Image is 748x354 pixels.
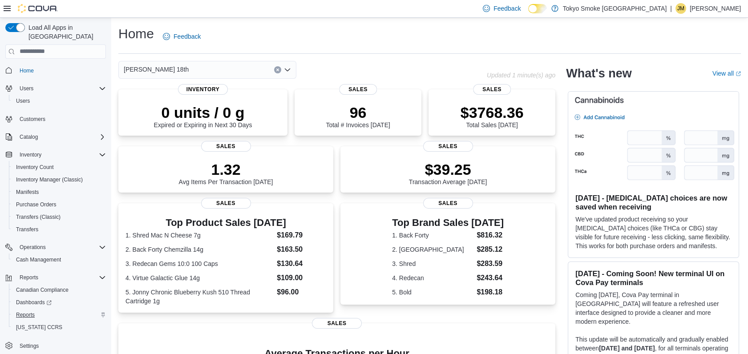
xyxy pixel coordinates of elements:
a: Cash Management [12,254,65,265]
button: Transfers (Classic) [9,211,109,223]
span: Inventory [16,149,106,160]
span: Users [20,85,33,92]
button: Cash Management [9,253,109,266]
span: Transfers (Classic) [12,212,106,222]
h3: Top Product Sales [DATE] [125,217,326,228]
img: Cova [18,4,58,13]
strong: [DATE] and [DATE] [599,345,655,352]
button: Inventory Count [9,161,109,173]
button: Users [16,83,37,94]
span: Manifests [12,187,106,197]
dd: $816.32 [477,230,504,241]
a: Transfers [12,224,42,235]
span: Sales [473,84,511,95]
button: Operations [16,242,49,253]
span: Reports [12,310,106,320]
span: Feedback [174,32,201,41]
button: Settings [2,339,109,352]
dd: $283.59 [477,258,504,269]
button: Home [2,64,109,77]
span: Purchase Orders [12,199,106,210]
p: $3768.36 [461,104,524,121]
button: Inventory [2,149,109,161]
button: Users [9,95,109,107]
span: Dashboards [12,297,106,308]
p: Coming [DATE], Cova Pay terminal in [GEOGRAPHIC_DATA] will feature a refreshed user interface des... [575,290,732,326]
span: Inventory [178,84,228,95]
button: Operations [2,241,109,253]
span: Catalog [16,132,106,142]
h1: Home [118,25,154,43]
button: Customers [2,113,109,125]
div: Avg Items Per Transaction [DATE] [179,161,273,185]
dt: 4. Virtue Galactic Glue 14g [125,274,273,282]
dt: 5. Bold [392,288,473,297]
button: Canadian Compliance [9,284,109,296]
h3: [DATE] - [MEDICAL_DATA] choices are now saved when receiving [575,193,732,211]
span: Inventory [20,151,41,158]
dt: 1. Back Forty [392,231,473,240]
span: Inventory Count [16,164,54,171]
span: Purchase Orders [16,201,57,208]
dd: $109.00 [277,273,326,283]
button: Inventory [16,149,45,160]
div: Expired or Expiring in Next 30 Days [154,104,252,129]
span: Cash Management [12,254,106,265]
button: Manifests [9,186,109,198]
span: Customers [20,116,45,123]
dt: 4. Redecan [392,274,473,282]
span: Sales [423,198,473,209]
span: Load All Apps in [GEOGRAPHIC_DATA] [25,23,106,41]
button: Users [2,82,109,95]
a: Dashboards [9,296,109,309]
svg: External link [736,71,741,76]
span: Sales [201,141,251,152]
span: [PERSON_NAME] 18th [124,64,189,75]
a: View allExternal link [712,70,741,77]
a: Home [16,65,37,76]
span: Dark Mode [528,13,529,14]
a: Transfers (Classic) [12,212,64,222]
span: Sales [201,198,251,209]
button: [US_STATE] CCRS [9,321,109,334]
span: Catalog [20,133,38,141]
div: Total # Invoices [DATE] [326,104,390,129]
dd: $130.64 [277,258,326,269]
dt: 5. Jonny Chronic Blueberry Kush 510 Thread Cartridge 1g [125,288,273,306]
span: Home [16,65,106,76]
a: Customers [16,114,49,125]
dd: $169.79 [277,230,326,241]
p: [PERSON_NAME] [690,3,741,14]
span: Reports [16,272,106,283]
span: Operations [16,242,106,253]
span: Manifests [16,189,39,196]
dt: 1. Shred Mac N Cheese 7g [125,231,273,240]
dd: $163.50 [277,244,326,255]
a: Inventory Count [12,162,57,173]
dd: $198.18 [477,287,504,298]
h2: What's new [566,66,631,80]
a: Users [12,96,33,106]
div: Total Sales [DATE] [461,104,524,129]
span: Inventory Count [12,162,106,173]
a: Settings [16,341,42,351]
button: Reports [16,272,42,283]
a: Reports [12,310,38,320]
dt: 2. Back Forty Chemzilla 14g [125,245,273,254]
a: Purchase Orders [12,199,60,210]
span: Transfers [16,226,38,233]
span: Cash Management [16,256,61,263]
button: Clear input [274,66,281,73]
a: Manifests [12,187,42,197]
span: Reports [20,274,38,281]
a: Inventory Manager (Classic) [12,174,86,185]
dd: $285.12 [477,244,504,255]
span: Transfers (Classic) [16,213,61,221]
span: Settings [20,342,39,350]
dd: $243.64 [477,273,504,283]
button: Inventory Manager (Classic) [9,173,109,186]
dd: $96.00 [277,287,326,298]
span: Users [16,97,30,105]
div: Transaction Average [DATE] [409,161,487,185]
a: Canadian Compliance [12,285,72,295]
